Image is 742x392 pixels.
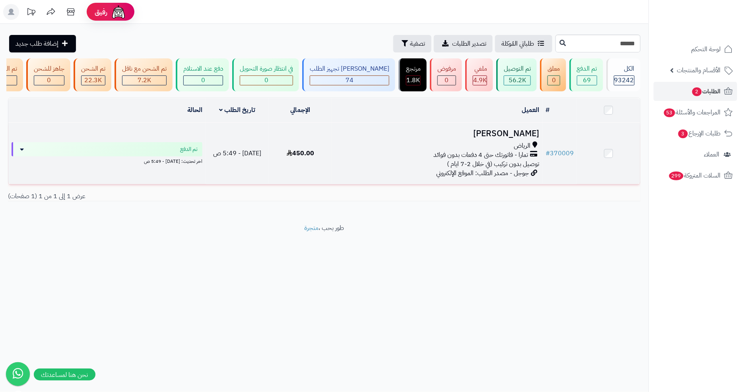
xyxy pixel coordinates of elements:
span: 2 [692,87,702,96]
button: تصفية [393,35,431,52]
div: 56174 [504,76,530,85]
span: 22.3K [85,75,102,85]
span: 7.2K [138,75,151,85]
span: [DATE] - 5:49 ص [213,149,261,158]
a: تم الدفع 69 [568,58,605,91]
a: [PERSON_NAME] تجهيز الطلب 74 [301,58,397,91]
div: 0 [240,76,293,85]
span: تصدير الطلبات [452,39,486,48]
span: طلبات الإرجاع [678,128,721,139]
a: مرفوض 0 [428,58,464,91]
div: 0 [34,76,64,85]
a: العملاء [654,145,737,164]
span: جوجل - مصدر الطلب: الموقع الإلكتروني [436,168,529,178]
span: 69 [583,75,591,85]
a: تم التوصيل 56.2K [495,58,538,91]
span: العملاء [704,149,720,160]
div: 0 [548,76,560,85]
div: دفع عند الاستلام [183,64,223,73]
a: تم الشحن مع ناقل 7.2K [113,58,174,91]
span: رفيق [95,7,107,17]
a: العميل [522,105,539,115]
span: الأقسام والمنتجات [677,65,721,76]
div: تم الشحن [81,64,105,73]
span: 1.8K [407,75,420,85]
a: تحديثات المنصة [21,4,41,22]
span: تمارا - فاتورتك حتى 4 دفعات بدون فوائد [433,151,528,160]
a: تاريخ الطلب [219,105,255,115]
img: ai-face.png [111,4,126,20]
span: 3 [678,129,688,138]
div: 0 [438,76,456,85]
span: تصفية [410,39,425,48]
span: السلات المتروكة [668,170,721,181]
div: [PERSON_NAME] تجهيز الطلب [310,64,389,73]
span: المراجعات والأسئلة [663,107,721,118]
div: في انتظار صورة التحويل [240,64,293,73]
span: إضافة طلب جديد [16,39,58,48]
a: المراجعات والأسئلة53 [654,103,737,122]
a: الإجمالي [291,105,311,115]
a: طلبات الإرجاع3 [654,124,737,143]
a: لوحة التحكم [654,40,737,59]
a: تم الشحن 22.3K [72,58,113,91]
div: مرتجع [406,64,421,73]
div: تم الدفع [577,64,597,73]
div: 0 [184,76,223,85]
a: الطلبات2 [654,82,737,101]
span: 74 [346,75,354,85]
a: تصدير الطلبات [434,35,493,52]
span: 93242 [614,75,634,85]
a: #370009 [546,149,574,158]
span: 56.2K [509,75,526,85]
div: جاهز للشحن [34,64,64,73]
span: 0 [445,75,449,85]
a: إضافة طلب جديد [9,35,76,52]
span: 0 [47,75,51,85]
div: معلق [548,64,560,73]
span: 0 [201,75,205,85]
div: ملغي [473,64,487,73]
span: 0 [264,75,268,85]
span: الرياض [514,141,530,151]
a: السلات المتروكة299 [654,166,737,185]
a: معلق 0 [538,58,568,91]
span: 299 [669,172,684,180]
div: مرفوض [437,64,456,73]
div: 22319 [82,76,105,85]
span: 0 [552,75,556,85]
span: الطلبات [691,86,721,97]
div: 1771 [406,76,420,85]
div: تم التوصيل [504,64,531,73]
div: 69 [577,76,597,85]
span: طلباتي المُوكلة [501,39,534,48]
a: # [546,105,550,115]
a: جاهز للشحن 0 [25,58,72,91]
h3: [PERSON_NAME] [335,129,539,138]
span: تم الدفع [180,145,198,153]
div: 7223 [122,76,166,85]
div: عرض 1 إلى 1 من 1 (1 صفحات) [2,192,324,201]
span: توصيل بدون تركيب (في خلال 2-7 ايام ) [447,159,539,169]
div: اخر تحديث: [DATE] - 5:49 ص [12,156,202,165]
a: في انتظار صورة التحويل 0 [231,58,301,91]
div: الكل [614,64,635,73]
a: طلباتي المُوكلة [495,35,552,52]
span: 450.00 [287,149,314,158]
a: متجرة [305,223,319,233]
a: ملغي 4.9K [464,58,495,91]
span: # [546,149,550,158]
span: 53 [664,108,675,117]
div: تم الشحن مع ناقل [122,64,167,73]
a: دفع عند الاستلام 0 [174,58,231,91]
div: 4929 [473,76,487,85]
a: مرتجع 1.8K [397,58,428,91]
div: 74 [310,76,389,85]
a: الحالة [187,105,202,115]
a: الكل93242 [605,58,642,91]
span: 4.9K [473,75,487,85]
span: لوحة التحكم [691,44,721,55]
